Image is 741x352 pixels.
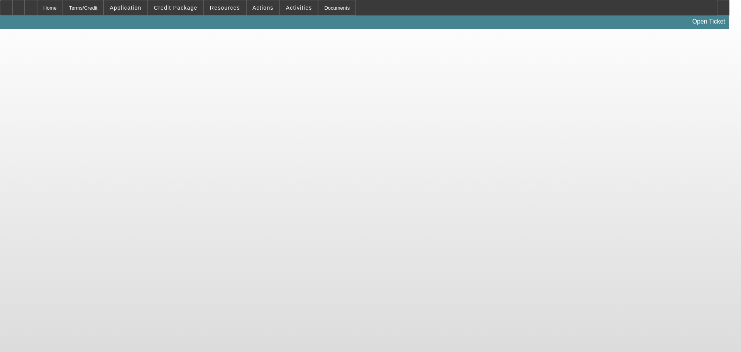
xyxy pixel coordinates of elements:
button: Activities [280,0,318,15]
button: Actions [247,0,279,15]
button: Application [104,0,147,15]
span: Resources [210,5,240,11]
button: Credit Package [148,0,203,15]
a: Open Ticket [689,15,728,28]
span: Actions [252,5,274,11]
button: Resources [204,0,246,15]
span: Activities [286,5,312,11]
span: Application [110,5,141,11]
span: Credit Package [154,5,198,11]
